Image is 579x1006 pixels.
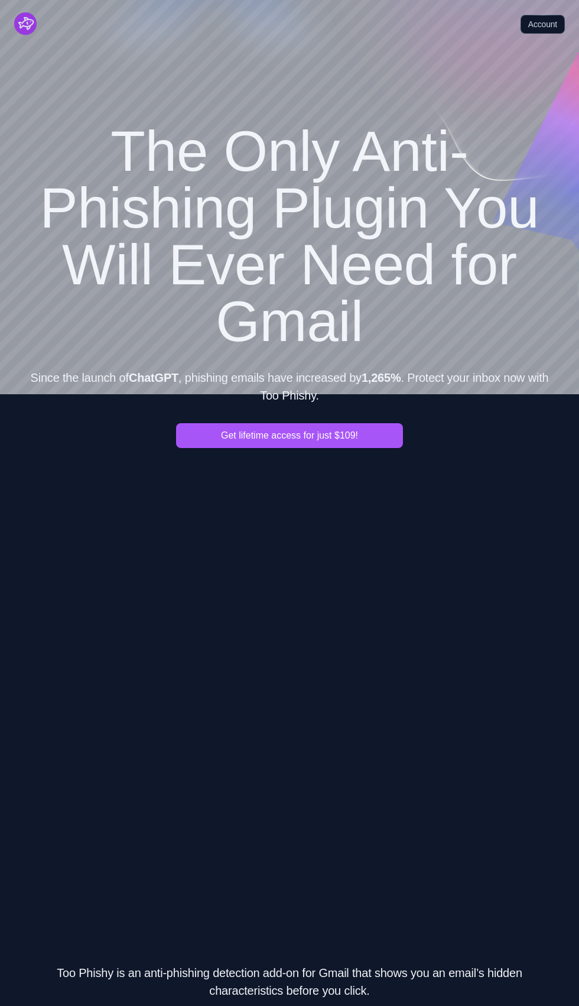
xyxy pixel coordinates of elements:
[25,964,554,999] p: Too Phishy is an anti-phishing detection add-on for Gmail that shows you an email’s hidden charac...
[25,547,554,865] iframe: How it works
[14,12,37,35] a: Cruip
[25,123,554,350] h1: The Only Anti-Phishing Plugin You Will Ever Need for Gmail
[362,371,401,384] b: 1,265%
[521,15,565,34] a: Account
[14,12,37,35] img: Stellar
[129,371,178,384] b: ChatGPT
[176,423,403,448] button: Get lifetime access for just $109!
[25,369,554,404] p: Since the launch of , phishing emails have increased by . Protect your inbox now with Too Phishy.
